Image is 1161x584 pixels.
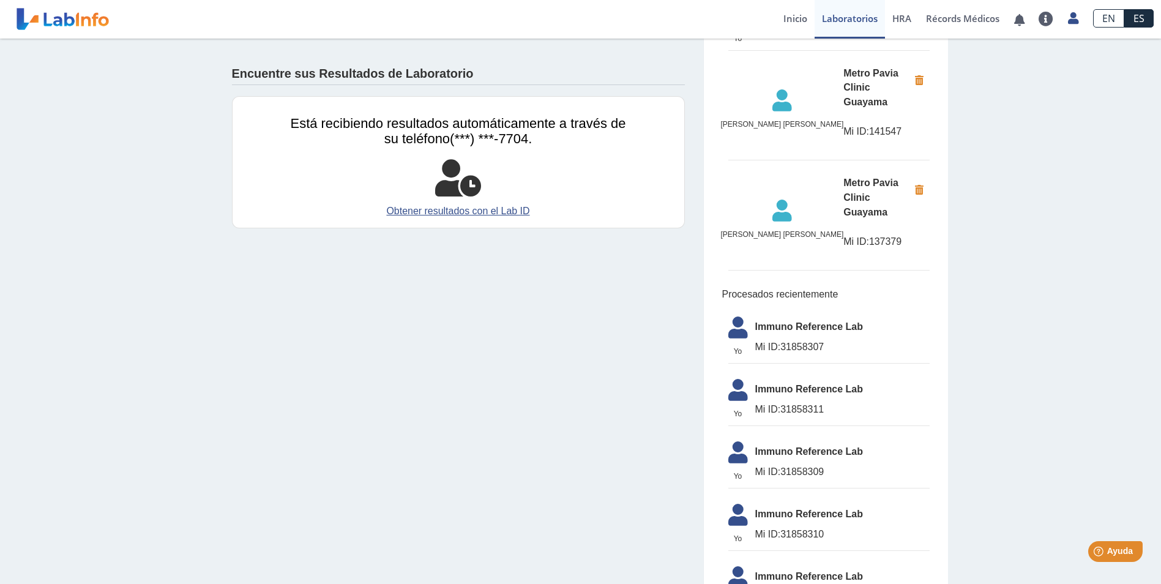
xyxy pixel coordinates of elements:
[843,124,908,139] span: 141547
[755,402,930,417] span: 31858311
[755,404,781,414] span: Mi ID:
[721,346,755,357] span: Yo
[1093,9,1124,28] a: EN
[755,465,930,479] span: 31858309
[755,529,781,539] span: Mi ID:
[291,204,626,219] a: Obtener resultados con el Lab ID
[892,12,911,24] span: HRA
[755,466,781,477] span: Mi ID:
[755,382,930,397] span: Immuno Reference Lab
[721,408,755,419] span: Yo
[1124,9,1154,28] a: ES
[843,126,869,137] span: Mi ID:
[843,236,869,247] span: Mi ID:
[843,234,908,249] span: 137379
[721,533,755,544] span: Yo
[722,287,930,302] span: Procesados recientemente
[843,176,908,220] span: Metro Pavia Clinic Guayama
[755,569,930,584] span: Immuno Reference Lab
[721,119,844,130] span: [PERSON_NAME] [PERSON_NAME]
[721,471,755,482] span: Yo
[755,527,930,542] span: 31858310
[843,66,908,110] span: Metro Pavia Clinic Guayama
[291,116,626,146] span: Está recibiendo resultados automáticamente a través de su teléfono
[721,229,844,240] span: [PERSON_NAME] [PERSON_NAME]
[755,320,930,334] span: Immuno Reference Lab
[755,340,930,354] span: 31858307
[755,507,930,522] span: Immuno Reference Lab
[755,342,781,352] span: Mi ID:
[1052,536,1148,571] iframe: Help widget launcher
[755,444,930,459] span: Immuno Reference Lab
[232,67,474,81] h4: Encuentre sus Resultados de Laboratorio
